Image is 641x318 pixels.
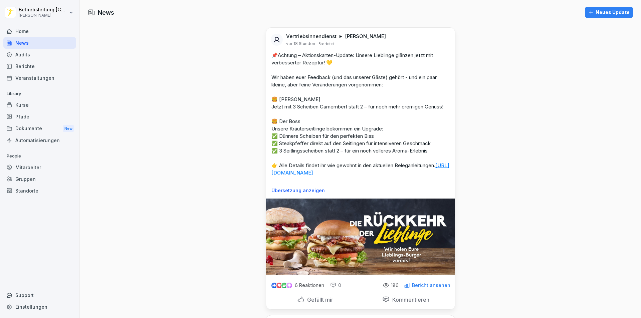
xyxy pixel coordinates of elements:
a: Kurse [3,99,76,111]
p: vor 18 Stunden [286,41,315,46]
p: People [3,151,76,162]
p: [PERSON_NAME] [345,33,386,40]
button: Neues Update [585,7,633,18]
a: DokumenteNew [3,122,76,135]
a: Automatisierungen [3,134,76,146]
div: Support [3,289,76,301]
p: Bericht ansehen [412,283,450,288]
p: Gefällt mir [304,296,333,303]
p: 📌Achtung – Aktionskarten-Update: Unsere Lieblinge glänzen jetzt mit verbesserter Rezeptur! 💛 Wir ... [271,52,450,184]
a: Gruppen [3,173,76,185]
a: Home [3,25,76,37]
img: celebrate [281,283,287,288]
a: Mitarbeiter [3,162,76,173]
div: New [63,125,74,132]
img: fxx1ghab6weq4yb5h6qiqwie.png [266,199,455,275]
a: Veranstaltungen [3,72,76,84]
a: Berichte [3,60,76,72]
a: Pfade [3,111,76,122]
img: love [277,283,282,288]
p: 6 Reaktionen [295,283,324,288]
img: like [271,283,277,288]
p: Library [3,88,76,99]
a: Standorte [3,185,76,197]
a: Einstellungen [3,301,76,313]
p: Vertriebsinnendienst [286,33,337,40]
p: Bearbeitet [318,41,334,46]
a: Audits [3,49,76,60]
p: [PERSON_NAME] [19,13,67,18]
div: Dokumente [3,122,76,135]
p: Kommentieren [390,296,429,303]
p: Übersetzung anzeigen [271,188,450,193]
p: Betriebsleitung [GEOGRAPHIC_DATA] [19,7,67,13]
p: 186 [391,283,399,288]
div: 0 [330,282,341,289]
a: News [3,37,76,49]
div: Neues Update [588,9,630,16]
img: inspiring [286,282,292,288]
h1: News [98,8,114,17]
